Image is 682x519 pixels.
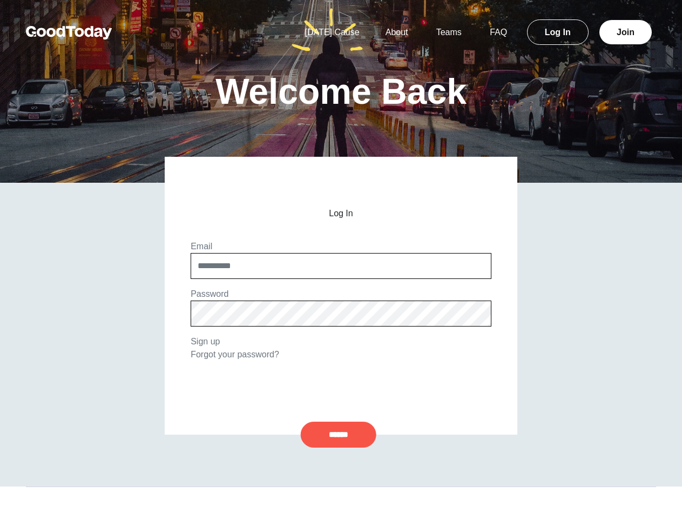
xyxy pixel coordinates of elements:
[527,19,589,45] a: Log In
[215,74,467,109] h1: Welcome Back
[477,28,520,37] a: FAQ
[191,289,228,298] label: Password
[26,26,112,39] img: GoodToday
[373,28,421,37] a: About
[191,242,212,251] label: Email
[191,209,491,218] h2: Log In
[423,28,475,37] a: Teams
[292,28,373,37] a: [DATE] Cause
[191,350,279,359] a: Forgot your password?
[191,337,220,346] a: Sign up
[599,20,652,44] a: Join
